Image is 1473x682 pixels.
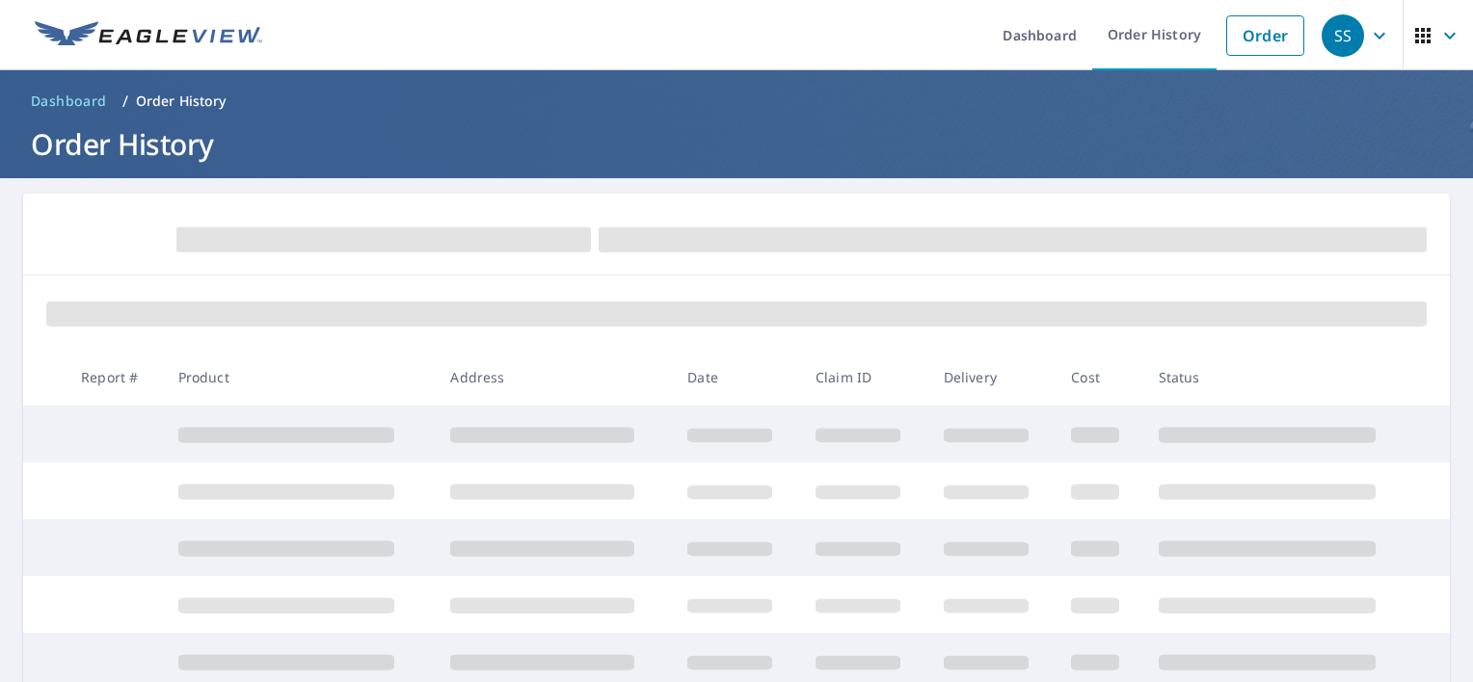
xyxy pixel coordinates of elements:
th: Date [672,349,800,406]
p: Order History [136,92,227,111]
img: EV Logo [35,21,262,50]
th: Cost [1056,349,1142,406]
div: SS [1322,14,1364,57]
th: Delivery [928,349,1057,406]
th: Claim ID [800,349,928,406]
th: Product [163,349,436,406]
th: Report # [66,349,163,406]
h1: Order History [23,124,1450,164]
th: Status [1143,349,1416,406]
th: Address [435,349,672,406]
a: Dashboard [23,86,115,117]
li: / [122,90,128,113]
nav: breadcrumb [23,86,1450,117]
a: Order [1226,15,1304,56]
span: Dashboard [31,92,107,111]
